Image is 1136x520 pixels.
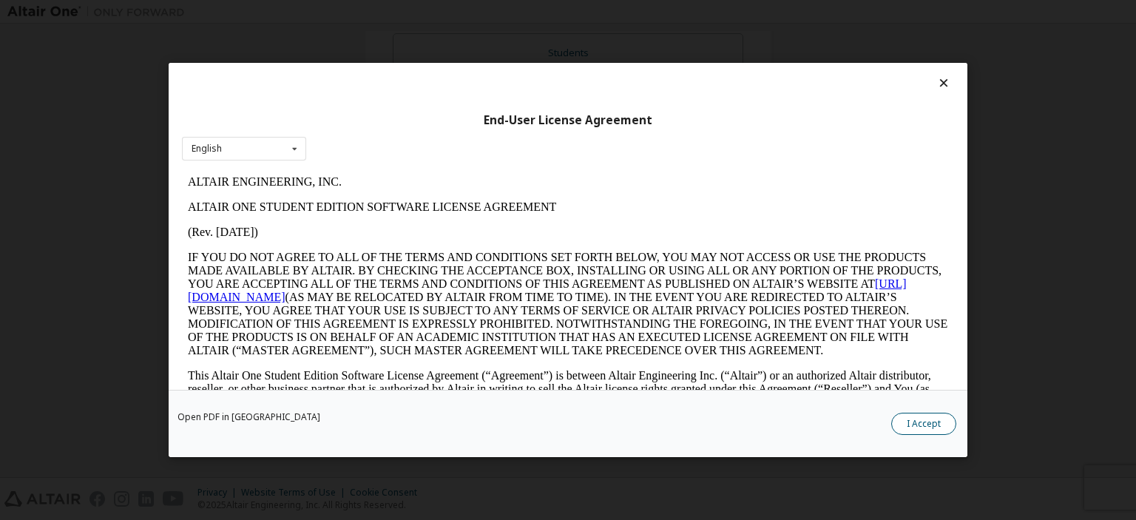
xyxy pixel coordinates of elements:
[6,200,766,253] p: This Altair One Student Edition Software License Agreement (“Agreement”) is between Altair Engine...
[177,413,320,422] a: Open PDF in [GEOGRAPHIC_DATA]
[6,108,725,134] a: [URL][DOMAIN_NAME]
[6,81,766,188] p: IF YOU DO NOT AGREE TO ALL OF THE TERMS AND CONDITIONS SET FORTH BELOW, YOU MAY NOT ACCESS OR USE...
[6,31,766,44] p: ALTAIR ONE STUDENT EDITION SOFTWARE LICENSE AGREEMENT
[891,413,956,435] button: I Accept
[6,6,766,19] p: ALTAIR ENGINEERING, INC.
[6,56,766,70] p: (Rev. [DATE])
[182,113,954,128] div: End-User License Agreement
[192,144,222,153] div: English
